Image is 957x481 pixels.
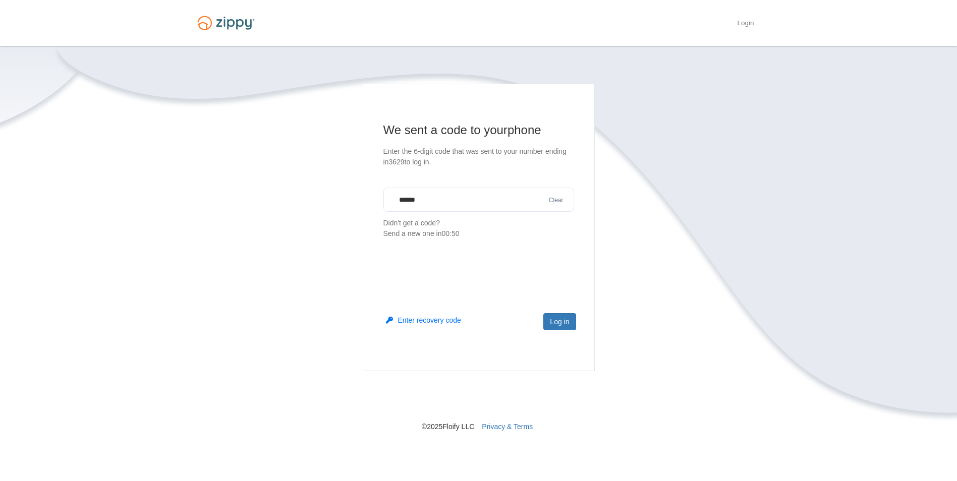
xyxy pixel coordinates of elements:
[737,19,754,29] a: Login
[191,11,261,35] img: Logo
[383,146,574,167] p: Enter the 6-digit code that was sent to your number ending in 3629 to log in.
[482,423,533,431] a: Privacy & Terms
[543,313,576,330] button: Log in
[383,228,574,239] div: Send a new one in 00:50
[191,371,766,432] nav: © 2025 Floify LLC
[383,218,574,239] p: Didn't get a code?
[383,122,574,138] h1: We sent a code to your phone
[386,315,461,325] button: Enter recovery code
[546,196,567,205] button: Clear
